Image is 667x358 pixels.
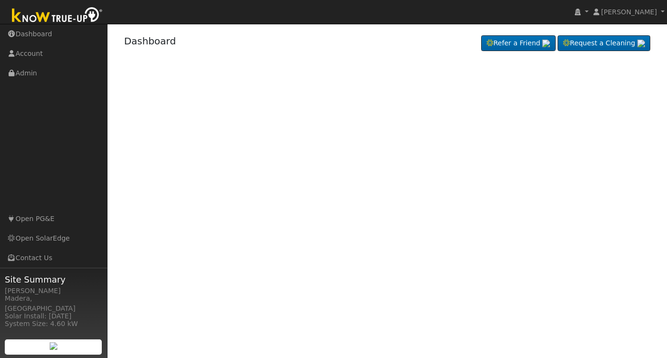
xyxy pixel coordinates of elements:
[124,35,176,47] a: Dashboard
[637,40,645,47] img: retrieve
[481,35,556,52] a: Refer a Friend
[601,8,657,16] span: [PERSON_NAME]
[5,319,102,329] div: System Size: 4.60 kW
[5,286,102,296] div: [PERSON_NAME]
[558,35,650,52] a: Request a Cleaning
[5,294,102,314] div: Madera, [GEOGRAPHIC_DATA]
[50,342,57,350] img: retrieve
[7,5,108,27] img: Know True-Up
[5,273,102,286] span: Site Summary
[5,311,102,321] div: Solar Install: [DATE]
[542,40,550,47] img: retrieve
